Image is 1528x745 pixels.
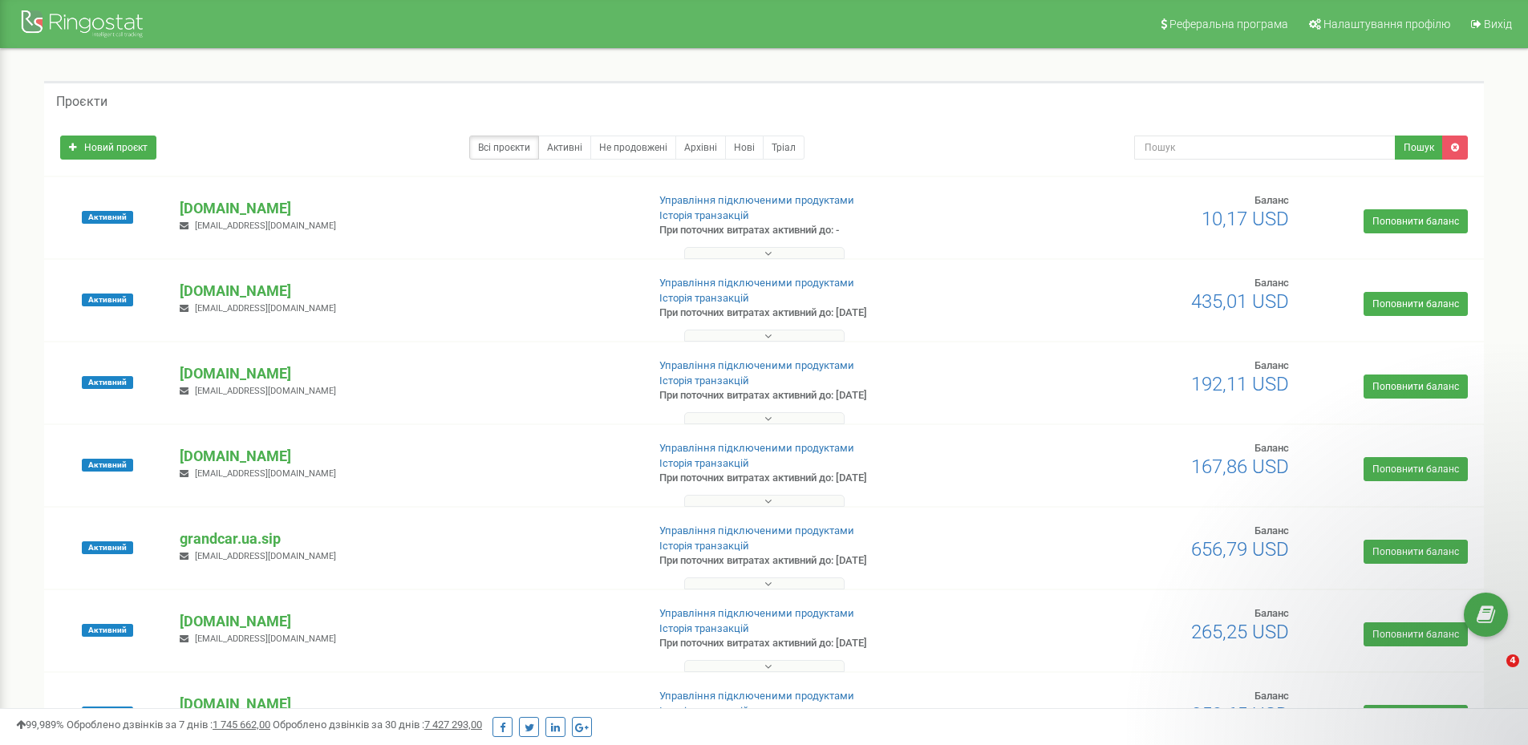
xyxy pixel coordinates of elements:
[659,690,854,702] a: Управління підключеними продуктами
[1364,209,1468,233] a: Поповнити баланс
[424,719,482,731] u: 7 427 293,00
[82,211,133,224] span: Активний
[725,136,764,160] a: Нові
[1202,208,1289,230] span: 10,17 USD
[1395,136,1443,160] button: Пошук
[82,707,133,719] span: Активний
[1191,703,1289,726] span: 359,65 USD
[659,636,993,651] p: При поточних витратах активний до: [DATE]
[82,294,133,306] span: Активний
[195,634,336,644] span: [EMAIL_ADDRESS][DOMAIN_NAME]
[1473,654,1512,693] iframe: Intercom live chat
[1254,194,1289,206] span: Баланс
[763,136,805,160] a: Тріал
[180,528,633,549] p: grandcar.ua.sip
[659,292,749,304] a: Історія транзакцій
[180,611,633,632] p: [DOMAIN_NAME]
[180,281,633,302] p: [DOMAIN_NAME]
[180,446,633,467] p: [DOMAIN_NAME]
[659,277,854,289] a: Управління підключеними продуктами
[1254,359,1289,371] span: Баланс
[1323,18,1450,30] span: Налаштування профілю
[180,363,633,384] p: [DOMAIN_NAME]
[659,457,749,469] a: Історія транзакцій
[1364,375,1468,399] a: Поповнити баланс
[213,719,270,731] u: 1 745 662,00
[659,540,749,552] a: Історія транзакцій
[195,551,336,561] span: [EMAIL_ADDRESS][DOMAIN_NAME]
[16,719,64,731] span: 99,989%
[1364,457,1468,481] a: Поповнити баланс
[659,553,993,569] p: При поточних витратах активний до: [DATE]
[538,136,591,160] a: Активні
[1254,524,1289,536] span: Баланс
[273,719,482,731] span: Оброблено дзвінків за 30 днів :
[659,359,854,371] a: Управління підключеними продуктами
[1484,18,1512,30] span: Вихід
[67,719,270,731] span: Оброблено дзвінків за 7 днів :
[659,223,993,238] p: При поточних витратах активний до: -
[659,194,854,206] a: Управління підключеними продуктами
[180,694,633,715] p: [DOMAIN_NAME]
[1191,290,1289,313] span: 435,01 USD
[82,624,133,637] span: Активний
[1364,705,1468,729] a: Поповнити баланс
[180,198,633,219] p: [DOMAIN_NAME]
[1191,456,1289,478] span: 167,86 USD
[469,136,539,160] a: Всі проєкти
[60,136,156,160] a: Новий проєкт
[1191,373,1289,395] span: 192,11 USD
[659,607,854,619] a: Управління підключеними продуктами
[659,209,749,221] a: Історія транзакцій
[195,303,336,314] span: [EMAIL_ADDRESS][DOMAIN_NAME]
[1169,18,1288,30] span: Реферальна програма
[1506,654,1519,667] span: 4
[82,376,133,389] span: Активний
[1191,538,1289,561] span: 656,79 USD
[1254,442,1289,454] span: Баланс
[1134,136,1396,160] input: Пошук
[659,306,993,321] p: При поточних витратах активний до: [DATE]
[195,468,336,479] span: [EMAIL_ADDRESS][DOMAIN_NAME]
[56,95,107,109] h5: Проєкти
[82,541,133,554] span: Активний
[659,442,854,454] a: Управління підключеними продуктами
[659,471,993,486] p: При поточних витратах активний до: [DATE]
[659,622,749,634] a: Історія транзакцій
[659,375,749,387] a: Історія транзакцій
[590,136,676,160] a: Не продовжені
[1364,292,1468,316] a: Поповнити баланс
[659,705,749,717] a: Історія транзакцій
[195,221,336,231] span: [EMAIL_ADDRESS][DOMAIN_NAME]
[1364,540,1468,564] a: Поповнити баланс
[675,136,726,160] a: Архівні
[1254,277,1289,289] span: Баланс
[659,524,854,536] a: Управління підключеними продуктами
[659,388,993,403] p: При поточних витратах активний до: [DATE]
[1191,621,1289,643] span: 265,25 USD
[82,459,133,472] span: Активний
[195,386,336,396] span: [EMAIL_ADDRESS][DOMAIN_NAME]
